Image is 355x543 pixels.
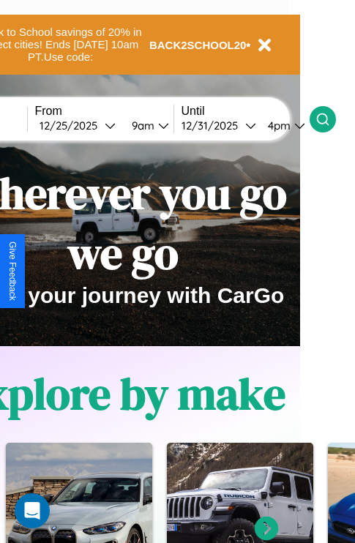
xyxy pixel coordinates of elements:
div: 9am [124,119,158,132]
button: 4pm [256,118,310,133]
b: BACK2SCHOOL20 [149,39,247,51]
button: 9am [120,118,173,133]
div: Give Feedback [7,241,18,301]
label: Until [182,105,310,118]
label: From [35,105,173,118]
button: 12/25/2025 [35,118,120,133]
div: 4pm [261,119,294,132]
div: 12 / 31 / 2025 [182,119,245,132]
div: Open Intercom Messenger [15,493,50,528]
div: 12 / 25 / 2025 [40,119,105,132]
